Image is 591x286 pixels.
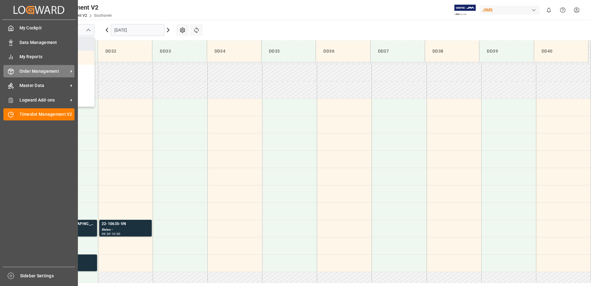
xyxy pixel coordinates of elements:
span: Logward Add-ons [19,97,68,103]
span: Master Data [19,82,68,89]
div: DD37 [376,45,420,57]
div: DD33 [157,45,202,57]
span: Timeslot Management V2 [19,111,75,118]
div: 10:00 [112,232,121,235]
a: My Cockpit [3,22,74,34]
div: DD34 [212,45,256,57]
a: Data Management [3,36,74,48]
span: My Reports [19,54,75,60]
button: show 0 new notifications [542,3,556,17]
button: Help Center [556,3,570,17]
div: DD38 [430,45,474,57]
div: - [110,232,111,235]
div: DD40 [539,45,583,57]
span: Sidebar Settings [20,273,75,279]
span: Data Management [19,39,75,46]
input: DD.MM.YYYY [111,24,164,36]
div: 22-10635-VN [102,221,149,227]
div: JIMS [480,6,539,15]
div: 09:30 [102,232,111,235]
div: DD32 [103,45,147,57]
div: DD39 [484,45,529,57]
button: close menu [83,25,92,35]
img: Exertis%20JAM%20-%20Email%20Logo.jpg_1722504956.jpg [454,5,476,15]
span: Order Management [19,68,68,75]
div: Status - [102,227,149,232]
span: My Cockpit [19,25,75,31]
div: DD36 [321,45,365,57]
a: Timeslot Management V2 [3,108,74,120]
div: DD35 [266,45,311,57]
button: JIMS [480,4,542,16]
